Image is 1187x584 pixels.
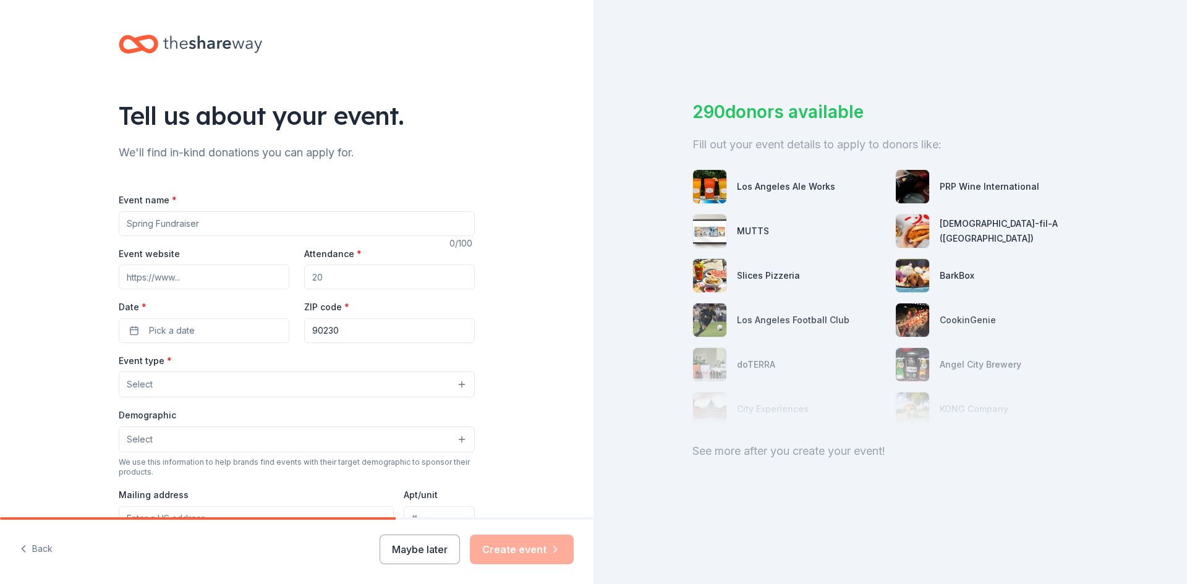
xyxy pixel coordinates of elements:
[737,268,800,283] div: Slices Pizzeria
[20,536,53,562] button: Back
[304,248,362,260] label: Attendance
[692,441,1088,461] div: See more after you create your event!
[692,99,1088,125] div: 290 donors available
[149,323,195,338] span: Pick a date
[693,259,726,292] img: photo for Slices Pizzeria
[692,135,1088,154] div: Fill out your event details to apply to donors like:
[119,98,475,133] div: Tell us about your event.
[119,143,475,163] div: We'll find in-kind donations you can apply for.
[127,432,153,447] span: Select
[304,264,475,289] input: 20
[940,268,974,283] div: BarkBox
[119,264,289,289] input: https://www...
[404,506,475,531] input: #
[940,216,1088,246] div: [DEMOGRAPHIC_DATA]-fil-A ([GEOGRAPHIC_DATA])
[693,170,726,203] img: photo for Los Angeles Ale Works
[119,318,289,343] button: Pick a date
[119,211,475,236] input: Spring Fundraiser
[119,409,176,421] label: Demographic
[449,236,475,251] div: 0 /100
[119,194,177,206] label: Event name
[896,170,929,203] img: photo for PRP Wine International
[896,214,929,248] img: photo for Chick-fil-A (Los Angeles)
[404,489,438,501] label: Apt/unit
[119,506,394,531] input: Enter a US address
[127,377,153,392] span: Select
[896,259,929,292] img: photo for BarkBox
[304,318,475,343] input: 12345 (U.S. only)
[304,301,349,313] label: ZIP code
[737,179,835,194] div: Los Angeles Ale Works
[119,355,172,367] label: Event type
[380,535,460,564] button: Maybe later
[119,457,475,477] div: We use this information to help brands find events with their target demographic to sponsor their...
[940,179,1039,194] div: PRP Wine International
[119,301,289,313] label: Date
[119,489,189,501] label: Mailing address
[119,371,475,397] button: Select
[119,248,180,260] label: Event website
[119,426,475,452] button: Select
[693,214,726,248] img: photo for MUTTS
[737,224,769,239] div: MUTTS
